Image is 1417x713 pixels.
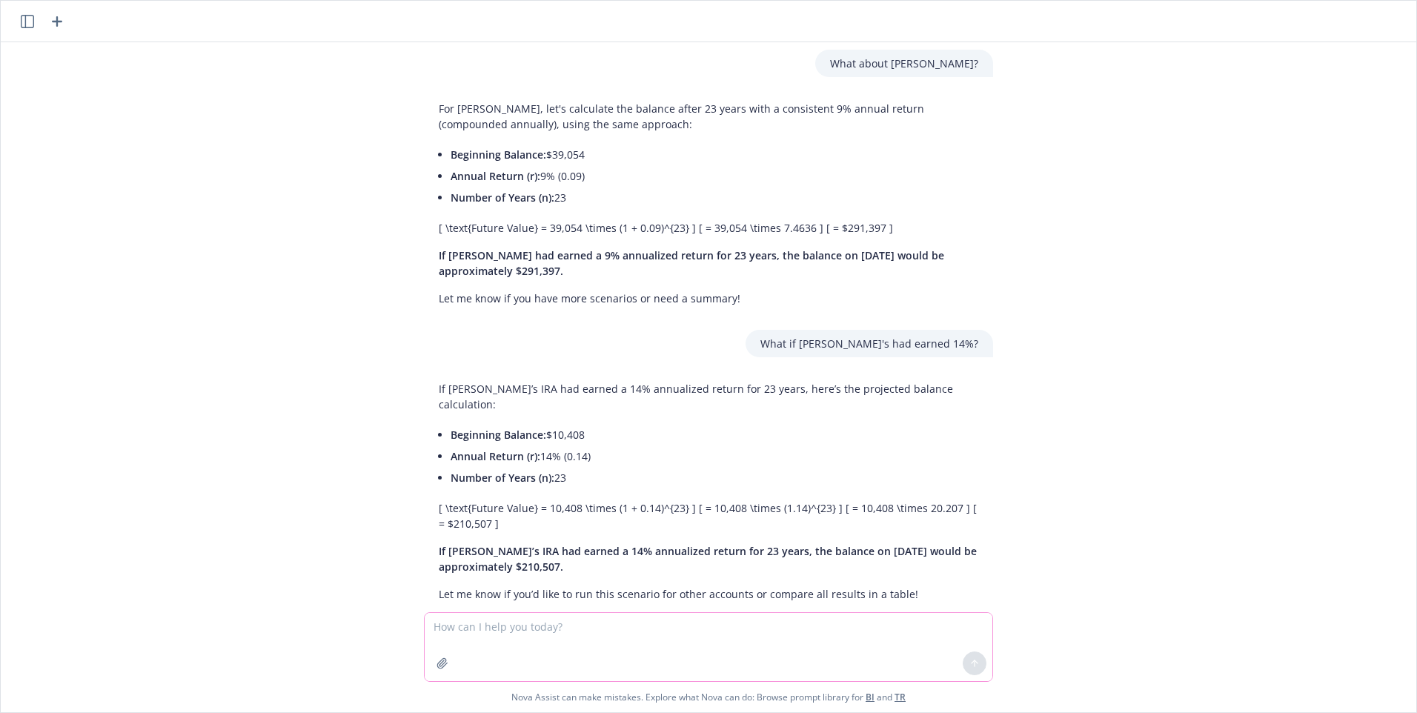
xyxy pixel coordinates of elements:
[451,165,978,187] li: 9% (0.09)
[439,248,944,278] span: If [PERSON_NAME] had earned a 9% annualized return for 23 years, the balance on [DATE] would be a...
[451,428,546,442] span: Beginning Balance:
[866,691,875,703] a: BI
[895,691,906,703] a: TR
[7,682,1410,712] span: Nova Assist can make mistakes. Explore what Nova can do: Browse prompt library for and
[451,190,554,205] span: Number of Years (n):
[439,500,978,531] p: [ \text{Future Value} = 10,408 \times (1 + 0.14)^{23} ] [ = 10,408 \times (1.14)^{23} ] [ = 10,40...
[760,336,978,351] p: What if [PERSON_NAME]'s had earned 14%?
[451,169,540,183] span: Annual Return (r):
[830,56,978,71] p: What about [PERSON_NAME]?
[451,144,978,165] li: $39,054
[439,586,978,602] p: Let me know if you’d like to run this scenario for other accounts or compare all results in a table!
[451,467,978,488] li: 23
[451,187,978,208] li: 23
[451,449,540,463] span: Annual Return (r):
[451,147,546,162] span: Beginning Balance:
[439,544,977,574] span: If [PERSON_NAME]’s IRA had earned a 14% annualized return for 23 years, the balance on [DATE] wou...
[439,291,978,306] p: Let me know if you have more scenarios or need a summary!
[439,220,978,236] p: [ \text{Future Value} = 39,054 \times (1 + 0.09)^{23} ] [ = 39,054 \times 7.4636 ] [ = $291,397 ]
[451,445,978,467] li: 14% (0.14)
[439,101,978,132] p: For [PERSON_NAME], let's calculate the balance after 23 years with a consistent 9% annual return ...
[451,424,978,445] li: $10,408
[451,471,554,485] span: Number of Years (n):
[439,381,978,412] p: If [PERSON_NAME]’s IRA had earned a 14% annualized return for 23 years, here’s the projected bala...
